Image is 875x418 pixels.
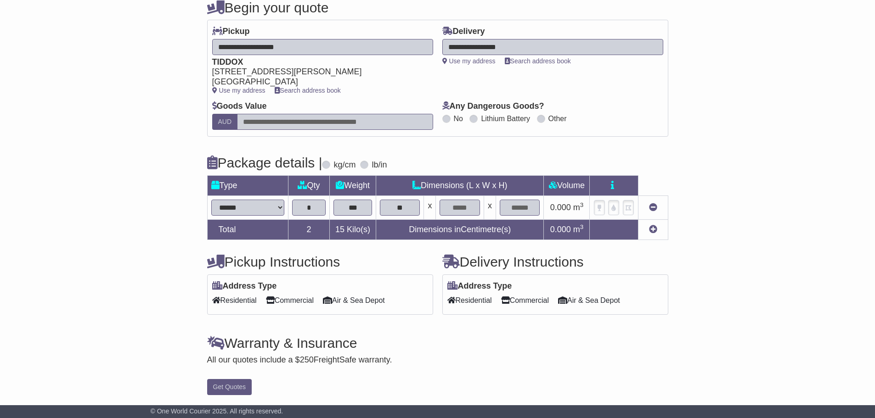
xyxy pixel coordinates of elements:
td: x [424,195,436,219]
label: AUD [212,114,238,130]
label: Pickup [212,27,250,37]
label: kg/cm [333,160,356,170]
td: Kilo(s) [330,219,376,240]
span: Residential [212,293,257,307]
label: lb/in [372,160,387,170]
sup: 3 [580,223,584,230]
a: Add new item [649,225,657,234]
span: 15 [335,225,344,234]
span: m [573,203,584,212]
h4: Delivery Instructions [442,254,668,269]
h4: Warranty & Insurance [207,335,668,351]
h4: Pickup Instructions [207,254,433,269]
span: Residential [447,293,492,307]
div: TIDDOX [212,57,424,67]
td: Total [207,219,288,240]
span: 0.000 [550,203,571,212]
div: [STREET_ADDRESS][PERSON_NAME] [212,67,424,77]
span: Air & Sea Depot [323,293,385,307]
span: Commercial [501,293,549,307]
a: Search address book [275,87,341,94]
span: m [573,225,584,234]
span: © One World Courier 2025. All rights reserved. [151,407,283,415]
td: Volume [544,175,590,195]
h4: Package details | [207,155,322,170]
sup: 3 [580,201,584,208]
div: [GEOGRAPHIC_DATA] [212,77,424,87]
span: Commercial [266,293,314,307]
label: Goods Value [212,101,267,111]
label: Other [548,114,567,123]
a: Use my address [442,57,496,65]
td: Dimensions (L x W x H) [376,175,543,195]
td: Qty [288,175,330,195]
td: Weight [330,175,376,195]
label: Any Dangerous Goods? [442,101,544,111]
td: 2 [288,219,330,240]
div: All our quotes include a $ FreightSafe warranty. [207,355,668,365]
label: Lithium Battery [481,114,530,123]
label: No [454,114,463,123]
span: 250 [300,355,314,364]
span: Air & Sea Depot [558,293,620,307]
label: Address Type [212,281,277,291]
span: 0.000 [550,225,571,234]
label: Delivery [442,27,485,37]
a: Remove this item [649,203,657,212]
button: Get Quotes [207,379,252,395]
a: Search address book [505,57,571,65]
a: Use my address [212,87,265,94]
td: Dimensions in Centimetre(s) [376,219,543,240]
td: x [484,195,496,219]
label: Address Type [447,281,512,291]
td: Type [207,175,288,195]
